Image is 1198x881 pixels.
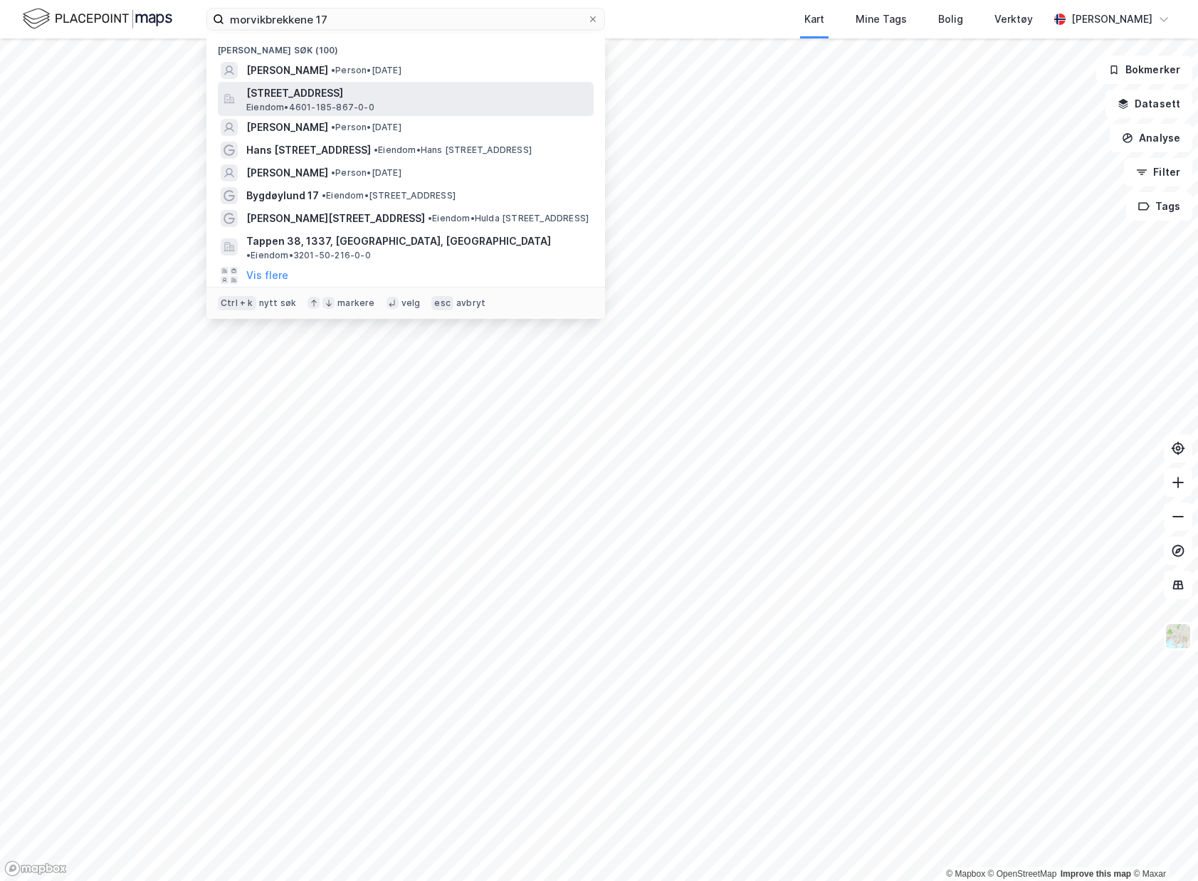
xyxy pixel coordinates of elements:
[331,167,335,178] span: •
[246,62,328,79] span: [PERSON_NAME]
[322,190,456,201] span: Eiendom • [STREET_ADDRESS]
[322,190,326,201] span: •
[938,11,963,28] div: Bolig
[856,11,907,28] div: Mine Tags
[331,167,401,179] span: Person • [DATE]
[246,164,328,181] span: [PERSON_NAME]
[1127,813,1198,881] div: Kontrollprogram for chat
[246,233,551,250] span: Tappen 38, 1337, [GEOGRAPHIC_DATA], [GEOGRAPHIC_DATA]
[246,250,371,261] span: Eiendom • 3201-50-216-0-0
[1165,623,1192,650] img: Z
[246,267,288,284] button: Vis flere
[337,297,374,309] div: markere
[246,102,374,113] span: Eiendom • 4601-185-867-0-0
[456,297,485,309] div: avbryt
[1126,192,1192,221] button: Tags
[1105,90,1192,118] button: Datasett
[994,11,1033,28] div: Verktøy
[331,65,335,75] span: •
[804,11,824,28] div: Kart
[374,144,378,155] span: •
[401,297,421,309] div: velg
[259,297,297,309] div: nytt søk
[1061,869,1131,879] a: Improve this map
[1124,158,1192,186] button: Filter
[331,122,335,132] span: •
[331,122,401,133] span: Person • [DATE]
[218,296,256,310] div: Ctrl + k
[246,210,425,227] span: [PERSON_NAME][STREET_ADDRESS]
[428,213,432,223] span: •
[1071,11,1152,28] div: [PERSON_NAME]
[1096,56,1192,84] button: Bokmerker
[23,6,172,31] img: logo.f888ab2527a4732fd821a326f86c7f29.svg
[946,869,985,879] a: Mapbox
[206,33,605,59] div: [PERSON_NAME] søk (100)
[428,213,589,224] span: Eiendom • Hulda [STREET_ADDRESS]
[224,9,587,30] input: Søk på adresse, matrikkel, gårdeiere, leietakere eller personer
[374,144,532,156] span: Eiendom • Hans [STREET_ADDRESS]
[988,869,1057,879] a: OpenStreetMap
[246,187,319,204] span: Bygdøylund 17
[1110,124,1192,152] button: Analyse
[431,296,453,310] div: esc
[4,860,67,877] a: Mapbox homepage
[331,65,401,76] span: Person • [DATE]
[246,250,251,260] span: •
[246,119,328,136] span: [PERSON_NAME]
[1127,813,1198,881] iframe: Chat Widget
[246,142,371,159] span: Hans [STREET_ADDRESS]
[246,85,588,102] span: [STREET_ADDRESS]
